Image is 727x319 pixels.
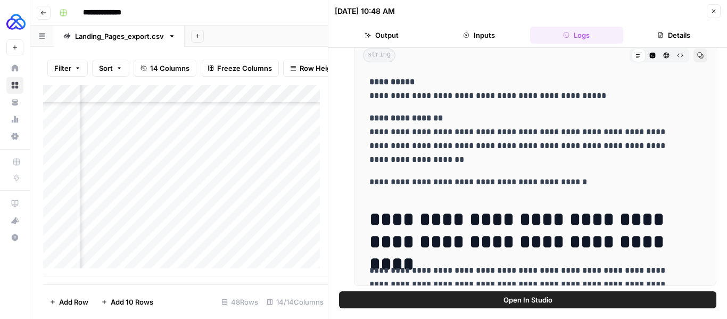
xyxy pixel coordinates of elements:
button: Logs [530,27,623,44]
span: Add 10 Rows [111,297,153,307]
a: Landing_Pages_export.csv [54,26,185,47]
a: Browse [6,77,23,94]
a: Home [6,60,23,77]
a: AirOps Academy [6,195,23,212]
button: Details [627,27,721,44]
button: Inputs [432,27,525,44]
button: Output [335,27,428,44]
button: Freeze Columns [201,60,279,77]
div: 5 ms [354,19,716,285]
span: Filter [54,63,71,73]
span: Freeze Columns [217,63,272,73]
span: Add Row [59,297,88,307]
button: Open In Studio [339,291,716,308]
div: Landing_Pages_export.csv [75,31,164,42]
button: Add Row [43,293,95,310]
button: What's new? [6,212,23,229]
a: Usage [6,111,23,128]
a: Settings [6,128,23,145]
a: Your Data [6,94,23,111]
div: What's new? [7,212,23,228]
button: 14 Columns [134,60,196,77]
span: 14 Columns [150,63,189,73]
button: Sort [92,60,129,77]
div: 48 Rows [217,293,262,310]
div: 14/14 Columns [262,293,328,310]
span: Open In Studio [503,295,552,305]
button: Workspace: AUQ [6,9,23,35]
button: Filter [47,60,88,77]
img: AUQ Logo [6,12,26,31]
button: Row Height [283,60,345,77]
button: Help + Support [6,229,23,246]
span: string [363,48,395,62]
span: Row Height [300,63,338,73]
span: Sort [99,63,113,73]
div: [DATE] 10:48 AM [335,6,395,17]
button: Add 10 Rows [95,293,160,310]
